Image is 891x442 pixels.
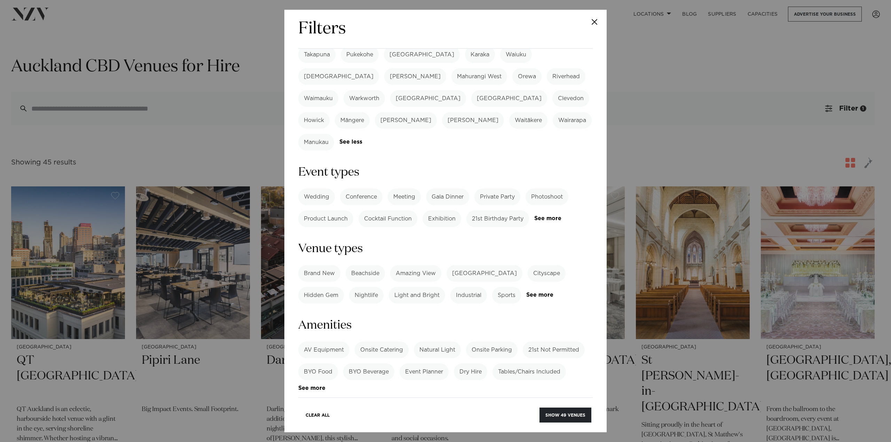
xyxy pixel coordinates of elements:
label: Takapuna [298,46,336,63]
label: [PERSON_NAME] [384,68,446,85]
label: Gala Dinner [426,188,469,205]
label: [GEOGRAPHIC_DATA] [390,90,466,107]
label: Tables/Chairs Included [492,363,566,380]
label: Cocktail Function [358,210,417,227]
label: [DEMOGRAPHIC_DATA] [298,68,379,85]
label: Manukau [298,134,334,151]
label: Industrial [450,287,487,304]
label: Brand New [298,265,340,282]
label: Hidden Gem [298,287,344,304]
label: [GEOGRAPHIC_DATA] [384,46,460,63]
label: BYO Food [298,363,338,380]
label: Mahurangi West [451,68,507,85]
label: Amazing View [390,265,441,282]
label: [PERSON_NAME] [375,112,437,129]
label: Sports [492,287,521,304]
label: Natural Light [414,341,461,358]
label: Onsite Catering [355,341,409,358]
label: AV Equipment [298,341,349,358]
label: [GEOGRAPHIC_DATA] [447,265,522,282]
label: Product Launch [298,210,353,227]
h3: Amenities [298,318,593,333]
label: Orewa [512,68,542,85]
label: BYO Beverage [343,363,394,380]
label: Dry Hire [454,363,487,380]
label: 21st Birthday Party [466,210,529,227]
button: Clear All [300,408,336,423]
label: Waitākere [509,112,547,129]
label: Cityscape [528,265,566,282]
label: Pukekohe [341,46,379,63]
label: Waimauku [298,90,338,107]
label: Beachside [346,265,385,282]
label: Clevedon [552,90,589,107]
label: Māngere [335,112,370,129]
label: Conference [340,188,383,205]
label: Photoshoot [526,188,568,205]
label: Riverhead [547,68,585,85]
label: Warkworth [344,90,385,107]
label: [PERSON_NAME] [442,112,504,129]
label: 21st Not Permitted [523,341,585,358]
label: Waiuku [500,46,532,63]
h3: Venue types [298,241,593,257]
label: Exhibition [423,210,461,227]
label: Nightlife [349,287,384,304]
button: Show 49 venues [539,408,591,423]
label: Private Party [474,188,520,205]
h2: Filters [298,18,346,40]
label: Meeting [388,188,421,205]
label: Howick [298,112,330,129]
label: Wairarapa [553,112,592,129]
label: Wedding [298,188,335,205]
label: [GEOGRAPHIC_DATA] [471,90,547,107]
label: Event Planner [400,363,449,380]
label: Karaka [465,46,495,63]
label: Onsite Parking [466,341,518,358]
h3: Event types [298,164,593,180]
label: Light and Bright [389,287,445,304]
button: Close [582,10,607,34]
